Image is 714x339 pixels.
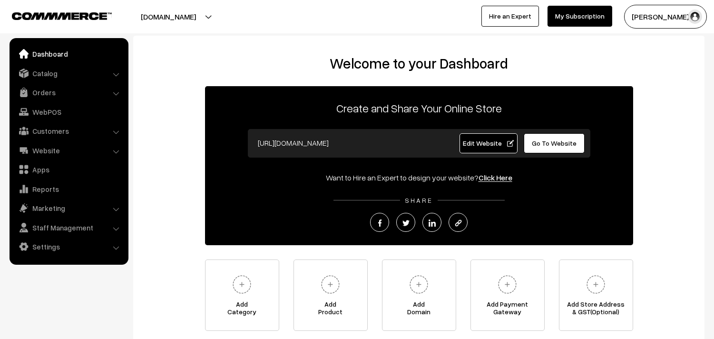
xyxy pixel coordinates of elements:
img: plus.svg [494,271,520,298]
a: Customers [12,122,125,140]
a: My Subscription [548,6,612,27]
a: WebPOS [12,103,125,120]
span: Edit Website [463,139,514,147]
a: Dashboard [12,45,125,62]
span: Add Domain [382,300,456,319]
a: AddCategory [205,259,279,331]
a: Edit Website [460,133,518,153]
img: COMMMERCE [12,12,112,20]
a: AddDomain [382,259,456,331]
a: Reports [12,180,125,198]
img: plus.svg [229,271,255,298]
span: Go To Website [532,139,577,147]
a: Click Here [479,173,512,182]
img: plus.svg [317,271,343,298]
button: [PERSON_NAME] s… [624,5,707,29]
a: Marketing [12,199,125,217]
span: SHARE [400,196,438,204]
img: user [688,10,702,24]
span: Add Category [205,300,279,319]
a: Go To Website [524,133,585,153]
h2: Welcome to your Dashboard [143,55,695,72]
a: Add PaymentGateway [470,259,545,331]
a: Website [12,142,125,159]
p: Create and Share Your Online Store [205,100,633,117]
img: plus.svg [583,271,609,298]
a: Hire an Expert [481,6,539,27]
a: AddProduct [293,259,368,331]
span: Add Product [294,300,367,319]
img: plus.svg [406,271,432,298]
a: Add Store Address& GST(Optional) [559,259,633,331]
a: Catalog [12,65,125,82]
a: Apps [12,161,125,178]
a: COMMMERCE [12,10,95,21]
a: Staff Management [12,219,125,236]
a: Orders [12,84,125,101]
a: Settings [12,238,125,255]
button: [DOMAIN_NAME] [108,5,229,29]
span: Add Store Address & GST(Optional) [559,300,633,319]
span: Add Payment Gateway [471,300,544,319]
div: Want to Hire an Expert to design your website? [205,172,633,183]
